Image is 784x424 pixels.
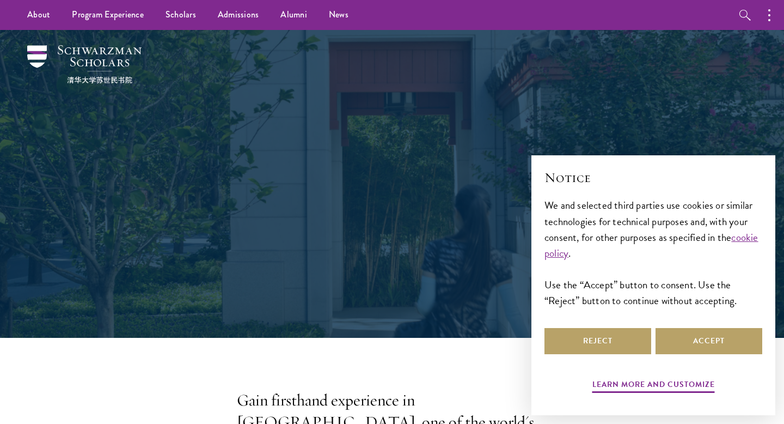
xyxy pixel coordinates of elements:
h2: Notice [544,168,762,187]
button: Learn more and customize [592,378,715,395]
img: Schwarzman Scholars [27,45,142,83]
button: Accept [656,328,762,354]
div: We and selected third parties use cookies or similar technologies for technical purposes and, wit... [544,197,762,308]
a: cookie policy [544,229,758,261]
button: Reject [544,328,651,354]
